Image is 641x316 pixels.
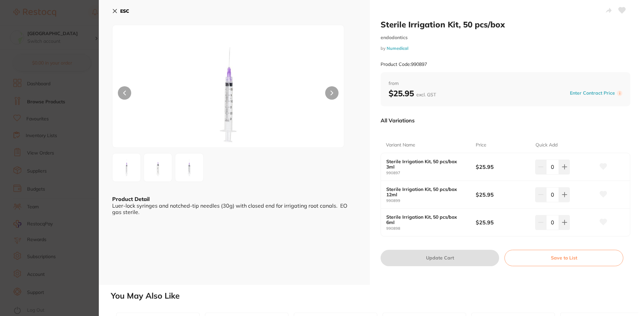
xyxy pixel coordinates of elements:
p: Price [476,142,486,148]
button: Save to List [504,250,623,266]
b: $25.95 [389,88,436,98]
button: Update Cart [381,250,499,266]
span: excl. GST [416,92,436,98]
p: Variant Name [386,142,415,148]
img: ZmYtanBn [146,155,170,180]
h2: Sterile Irrigation Kit, 50 pcs/box [381,19,630,29]
small: endodontics [381,35,630,40]
img: YzMtanBn [177,155,201,180]
b: ESC [120,8,129,14]
button: Enter Contract Price [568,90,617,96]
div: Luer-lock syringes and notched-tip needles (30g) with closed end for irrigating root canals. EO g... [112,203,357,215]
small: 990899 [386,199,476,203]
small: 990898 [386,226,476,231]
span: from [389,80,622,87]
img: OTgtanBn [159,42,298,147]
p: Quick Add [536,142,558,148]
b: $25.95 [476,191,529,198]
h2: You May Also Like [111,291,638,301]
a: Numedical [387,45,408,51]
small: by [381,46,630,51]
b: $25.95 [476,163,529,171]
button: ESC [112,5,129,17]
small: 990897 [386,171,476,175]
small: Product Code: 990897 [381,62,427,67]
b: $25.95 [476,219,529,226]
b: Sterile Irrigation Kit, 50 pcs/box 6ml [386,214,467,225]
b: Sterile Irrigation Kit, 50 pcs/box 3ml [386,159,467,170]
b: Sterile Irrigation Kit, 50 pcs/box 12ml [386,187,467,197]
img: OTgtanBn [115,155,139,180]
b: Product Detail [112,196,150,202]
label: i [617,91,622,96]
p: All Variations [381,117,415,124]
